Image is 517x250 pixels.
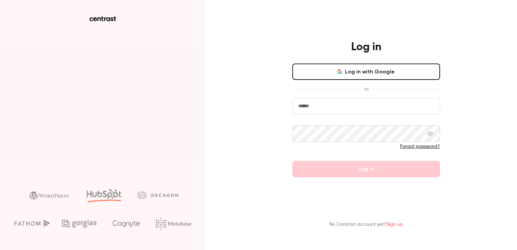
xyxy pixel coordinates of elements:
[400,144,440,149] a: Forgot password?
[137,191,178,199] img: decagon
[329,221,403,228] p: No Contrast account yet?
[351,40,381,54] h4: Log in
[361,85,372,93] span: or
[386,222,403,227] a: Sign up
[292,64,440,80] button: Log in with Google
